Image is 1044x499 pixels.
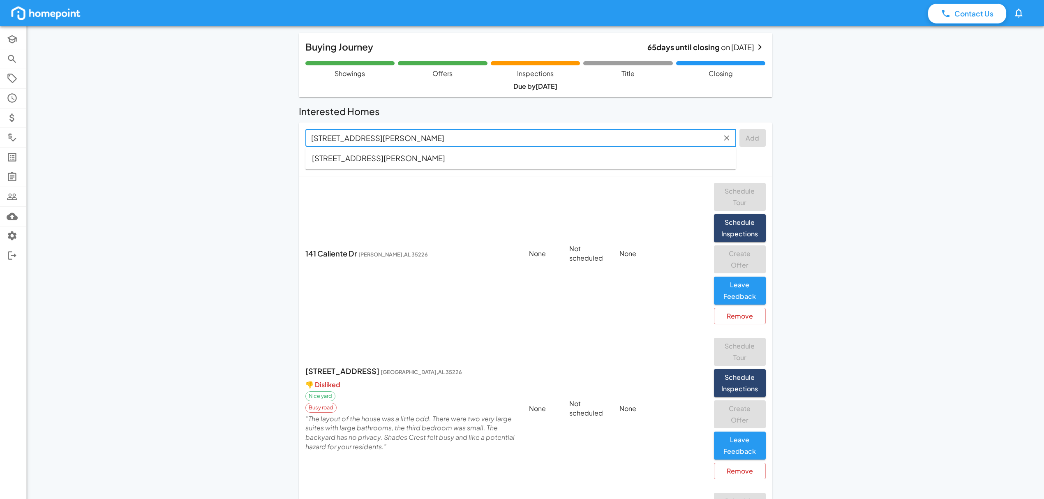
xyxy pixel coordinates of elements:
p: None [529,249,556,259]
p: Title [621,69,635,79]
p: “ The layout of the house was a little odd. There were two very large suites with large bathrooms... [305,414,516,452]
span: [PERSON_NAME] , AL 35226 [358,251,428,258]
button: Schedule Inspections [714,214,765,242]
div: Title work hasn't begun yet. This typically occurs after the inspection period. [583,61,673,79]
p: on [DATE] [647,42,754,53]
div: Your offer has been accepted! We'll now proceed with your due diligence steps. [398,61,487,79]
span: You have a pending offer on another property. [714,400,765,428]
span: Nice yard [306,392,335,400]
p: Closing [709,69,733,79]
h6: Interested Homes [299,104,380,119]
p: Not scheduled [569,244,606,263]
p: [STREET_ADDRESS] [305,365,516,377]
b: 65 days until closing [647,42,720,52]
h6: Buying Journey [305,39,373,55]
p: None [529,404,556,414]
input: Enter the address of the home you want to tour or make an offer on [308,132,720,144]
button: Leave Feedback [714,432,765,460]
p: Offers [432,69,453,79]
span: [GEOGRAPHIC_DATA] , AL 35226 [381,369,462,375]
button: Remove [714,308,765,324]
p: Not scheduled [569,399,606,418]
p: None [619,404,701,414]
p: Due by [DATE] [513,82,557,91]
div: You need to schedule a home inspection. You typically have 7-10 days to complete this. [491,61,580,91]
div: You have an accepted offer and showings are complete. [305,61,395,79]
span: [STREET_ADDRESS][PERSON_NAME] [312,152,445,164]
div: Closing is scheduled. Prepare for the final walkthrough and document signing. [676,61,766,79]
p: Showings [335,69,365,79]
p: None [619,249,701,259]
button: Leave Feedback [714,277,765,305]
p: 👎 Disliked [305,380,340,390]
p: Inspections [517,69,554,79]
button: Clear [721,132,733,144]
button: Schedule Inspections [714,369,765,397]
img: homepoint_logo_white.png [10,5,82,21]
span: You have a pending offer on another property. [714,245,765,273]
button: Remove [714,463,765,479]
span: Busy road [306,404,336,411]
p: Contact Us [954,8,993,19]
p: 141 Caliente Dr [305,248,516,259]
